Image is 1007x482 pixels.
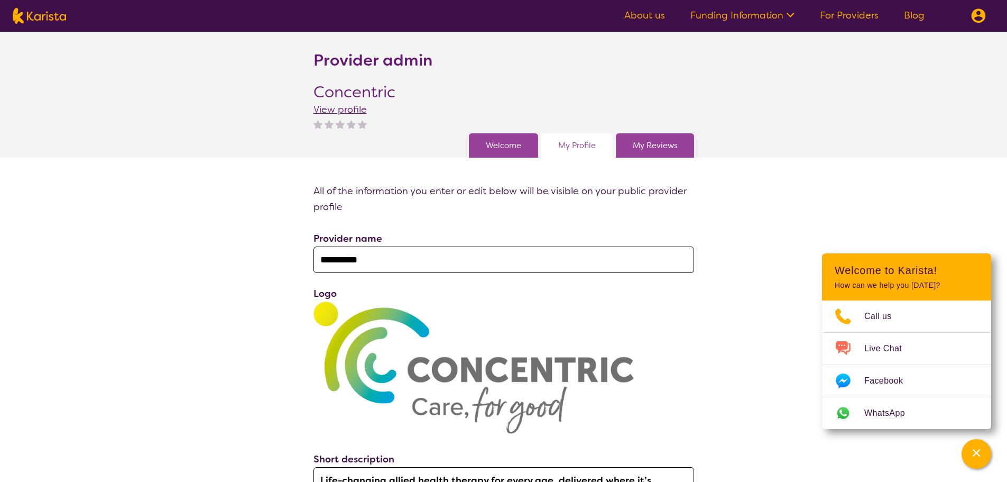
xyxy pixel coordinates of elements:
label: Short description [313,453,394,466]
span: Call us [864,308,904,324]
a: Welcome [486,138,521,153]
label: Provider name [313,232,382,245]
span: Facebook [864,373,916,389]
a: For Providers [820,9,879,22]
a: View profile [313,103,367,116]
h2: Provider admin [313,51,432,70]
span: Live Chat [864,341,914,357]
a: Funding Information [690,9,794,22]
img: nonereviewstar [358,120,367,129]
div: Channel Menu [822,253,991,429]
ul: Choose channel [822,301,991,429]
a: Web link opens in a new tab. [822,397,991,429]
img: nonereviewstar [313,120,322,129]
label: Logo [313,287,337,300]
a: About us [624,9,665,22]
img: menu [971,8,986,23]
a: My Profile [558,138,596,153]
img: nonereviewstar [325,120,334,129]
img: nonereviewstar [347,120,356,129]
span: WhatsApp [864,405,918,421]
a: Blog [904,9,925,22]
button: Channel Menu [962,439,991,469]
img: nonereviewstar [336,120,345,129]
a: My Reviews [633,138,677,153]
h2: Concentric [313,83,395,102]
img: gbybpnyn6u9ix5kguem6.png [313,302,634,434]
img: Karista logo [13,8,66,24]
h2: Welcome to Karista! [835,264,978,277]
p: All of the information you enter or edit below will be visible on your public provider profile [313,183,694,215]
p: How can we help you [DATE]? [835,281,978,290]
